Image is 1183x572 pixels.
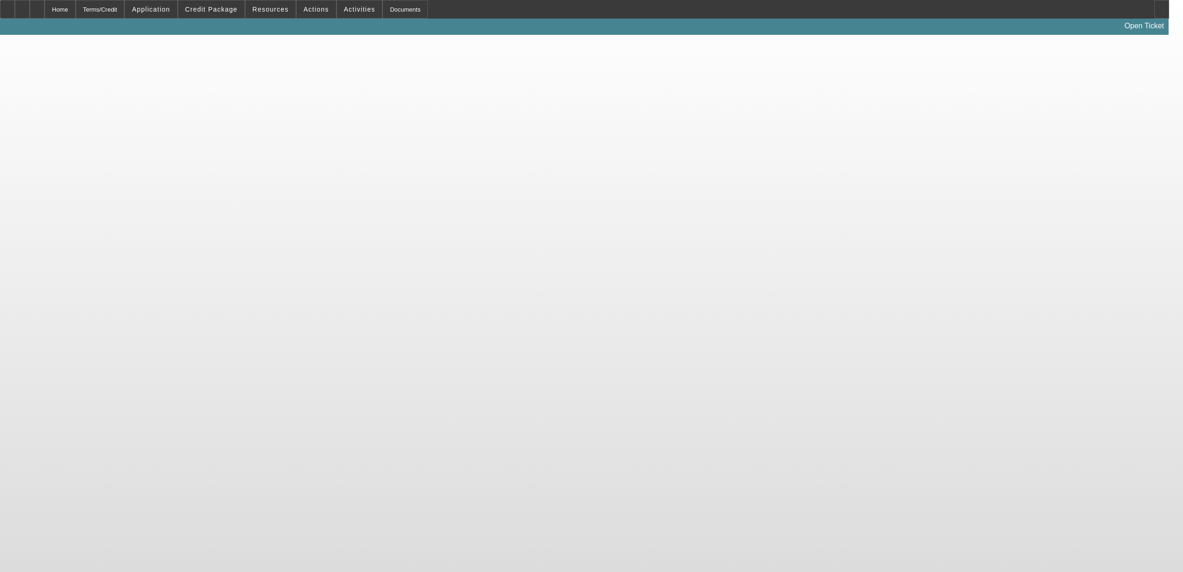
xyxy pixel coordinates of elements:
span: Activities [344,6,375,13]
button: Credit Package [178,0,245,18]
button: Resources [246,0,296,18]
a: Open Ticket [1121,18,1168,34]
span: Actions [304,6,329,13]
span: Application [132,6,170,13]
span: Credit Package [185,6,238,13]
button: Activities [337,0,382,18]
span: Resources [252,6,289,13]
button: Actions [297,0,336,18]
button: Application [125,0,177,18]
